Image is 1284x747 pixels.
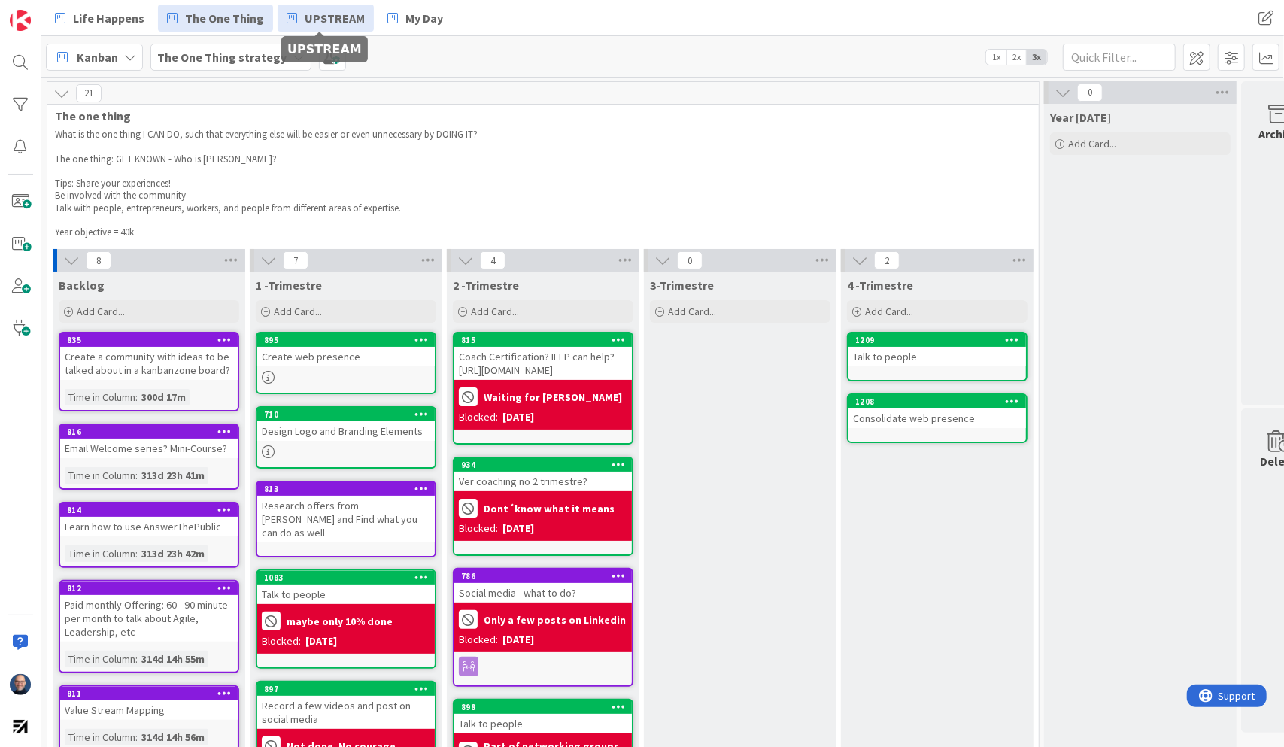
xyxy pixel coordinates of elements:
[60,425,238,439] div: 816
[454,569,632,603] div: 786Social media - what to do?
[157,50,287,65] b: The One Thing strategy
[60,347,238,380] div: Create a community with ideas to be talked about in a kanbanzone board?
[454,472,632,491] div: Ver coaching no 2 trimestre?
[59,278,105,293] span: Backlog
[484,615,626,625] b: Only a few posts on Linkedin
[305,9,365,27] span: UPSTREAM
[65,389,135,405] div: Time in Column
[257,408,435,421] div: 710
[257,333,435,366] div: 895Create web presence
[55,190,1027,202] p: Be involved with the community
[60,439,238,458] div: Email Welcome series? Mini-Course?
[73,9,144,27] span: Life Happens
[60,425,238,458] div: 816Email Welcome series? Mini-Course?
[257,682,435,696] div: 897
[1068,137,1116,150] span: Add Card...
[1027,50,1047,65] span: 3x
[60,503,238,517] div: 814
[65,729,135,745] div: Time in Column
[274,305,322,318] span: Add Card...
[10,674,31,695] img: Fg
[55,226,1027,238] p: Year objective = 40k
[986,50,1006,65] span: 1x
[484,392,622,402] b: Waiting for [PERSON_NAME]
[60,333,238,380] div: 835Create a community with ideas to be talked about in a kanbanzone board?
[865,305,913,318] span: Add Card...
[138,651,208,667] div: 314d 14h 55m
[257,333,435,347] div: 895
[278,5,374,32] a: UPSTREAM
[874,251,900,269] span: 2
[650,278,714,293] span: 3-Trimestre
[454,583,632,603] div: Social media - what to do?
[32,2,68,20] span: Support
[257,482,435,496] div: 813
[257,696,435,729] div: Record a few videos and post on social media
[138,545,208,562] div: 313d 23h 42m
[454,700,632,733] div: 898Talk to people
[283,251,308,269] span: 7
[60,333,238,347] div: 835
[46,5,153,32] a: Life Happens
[855,335,1026,345] div: 1209
[60,582,238,595] div: 812
[67,688,238,699] div: 811
[86,251,111,269] span: 8
[287,42,362,56] h5: UPSTREAM
[848,347,1026,366] div: Talk to people
[454,714,632,733] div: Talk to people
[138,729,208,745] div: 314d 14h 56m
[1063,44,1176,71] input: Quick Filter...
[67,335,238,345] div: 835
[135,651,138,667] span: :
[257,347,435,366] div: Create web presence
[10,10,31,31] img: Visit kanbanzone.com
[305,633,337,649] div: [DATE]
[257,421,435,441] div: Design Logo and Branding Elements
[67,505,238,515] div: 814
[848,333,1026,347] div: 1209
[459,409,498,425] div: Blocked:
[454,700,632,714] div: 898
[461,460,632,470] div: 934
[855,396,1026,407] div: 1208
[77,48,118,66] span: Kanban
[60,700,238,720] div: Value Stream Mapping
[848,395,1026,408] div: 1208
[461,702,632,712] div: 898
[138,389,190,405] div: 300d 17m
[264,409,435,420] div: 710
[60,687,238,700] div: 811
[378,5,452,32] a: My Day
[76,84,102,102] span: 21
[138,467,208,484] div: 313d 23h 41m
[158,5,273,32] a: The One Thing
[848,395,1026,428] div: 1208Consolidate web presence
[454,347,632,380] div: Coach Certification? IEFP can help? [URL][DOMAIN_NAME]
[461,335,632,345] div: 815
[264,684,435,694] div: 897
[55,178,1027,190] p: Tips: Share your experiences!
[257,682,435,729] div: 897Record a few videos and post on social media
[502,632,534,648] div: [DATE]
[55,202,1027,214] p: Talk with people, entrepreneurs, workers, and people from different areas of expertise.
[1006,50,1027,65] span: 2x
[461,571,632,582] div: 786
[65,651,135,667] div: Time in Column
[668,305,716,318] span: Add Card...
[257,408,435,441] div: 710Design Logo and Branding Elements
[77,305,125,318] span: Add Card...
[135,729,138,745] span: :
[264,572,435,583] div: 1083
[60,582,238,642] div: 812Paid monthly Offering: 60 - 90 minute per month to talk about Agile, Leadership, etc
[459,521,498,536] div: Blocked:
[256,278,322,293] span: 1 -Trimestre
[257,482,435,542] div: 813Research offers from [PERSON_NAME] and Find what you can do as well
[135,389,138,405] span: :
[1050,110,1111,125] span: Year 2025
[60,595,238,642] div: Paid monthly Offering: 60 - 90 minute per month to talk about Agile, Leadership, etc
[848,408,1026,428] div: Consolidate web presence
[847,278,913,293] span: 4 -Trimestre
[1077,84,1103,102] span: 0
[287,616,393,627] b: maybe only 10% done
